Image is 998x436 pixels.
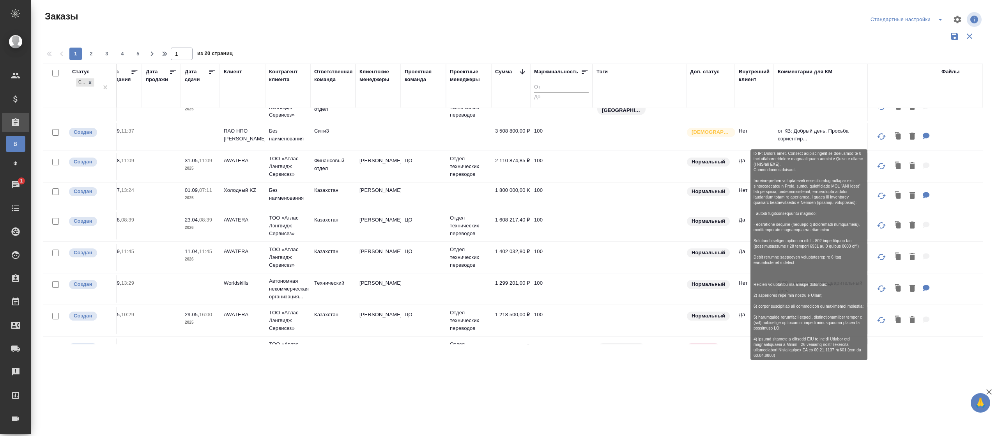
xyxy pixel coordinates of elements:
[121,248,134,254] p: 11:45
[778,127,864,143] p: от КВ: Добрый день. Просьба сориентир...
[401,244,446,271] td: ЦО
[530,183,593,210] td: 100
[692,158,725,166] p: Нормальный
[739,248,770,255] p: Да
[872,157,891,175] button: Обновить
[185,194,216,202] p: 2025
[107,135,138,143] p: 2025
[185,68,208,83] div: Дата сдачи
[739,279,770,287] p: Нет
[692,344,715,351] p: Срочный
[739,311,770,319] p: Да
[74,158,92,166] p: Создан
[116,50,129,58] span: 4
[121,280,134,286] p: 13:29
[495,68,512,76] div: Сумма
[224,157,261,165] p: AWATERA
[146,68,169,83] div: Дата продажи
[10,160,21,167] span: Ф
[602,344,641,359] p: Перевод из КЗ в ЦО
[446,151,491,182] td: Отдел технических переводов
[310,275,356,303] td: Технический
[446,210,491,241] td: Отдел технических переводов
[686,279,731,290] div: Статус по умолчанию для стандартных заказов
[869,13,948,26] div: split button
[116,48,129,60] button: 4
[310,307,356,334] td: Казахстан
[269,68,306,83] div: Контрагент клиента
[906,129,919,145] button: Удалить
[692,249,725,257] p: Нормальный
[872,216,891,235] button: Обновить
[224,216,261,224] p: AWATERA
[310,212,356,239] td: Казахстан
[132,48,144,60] button: 5
[185,343,199,349] p: 04.07,
[76,78,86,87] div: Создан
[6,156,25,171] a: Ф
[101,50,113,58] span: 3
[692,128,731,136] p: [DEMOGRAPHIC_DATA]
[2,175,29,195] a: 1
[906,158,919,174] button: Удалить
[962,29,977,44] button: Сбросить фильтры
[971,393,990,413] button: 🙏
[310,153,356,180] td: Финансовый отдел
[224,186,261,194] p: Холодный KZ
[947,29,962,44] button: Сохранить фильтры
[686,157,731,167] div: Статус по умолчанию для стандартных заказов
[778,279,864,295] p: 8.09 - направлен предварительный расч...
[68,248,112,258] div: Выставляется автоматически при создании заказа
[74,217,92,225] p: Создан
[224,311,261,319] p: AWATERA
[185,255,216,263] p: 2026
[74,312,92,320] p: Создан
[891,129,906,145] button: Клонировать
[906,249,919,265] button: Удалить
[891,218,906,234] button: Клонировать
[72,68,90,76] div: Статус
[530,123,593,151] td: 100
[224,248,261,255] p: AWATERA
[596,68,608,76] div: Тэги
[491,244,530,271] td: 1 402 032,80 ₽
[891,158,906,174] button: Клонировать
[891,281,906,297] button: Клонировать
[68,127,112,138] div: Выставляется автоматически при создании заказа
[199,248,212,254] p: 11:45
[686,311,731,321] div: Статус по умолчанию для стандартных заказов
[15,177,27,185] span: 1
[107,255,138,263] p: 2025
[491,339,530,366] td: 1 100 096,56 ₽
[739,342,770,350] p: Да
[185,217,199,223] p: 23.04,
[686,186,731,197] div: Статус по умолчанию для стандартных заказов
[919,281,934,297] button: Для КМ: 8.09 - направлен предварительный расчет (материалов нет) - 11.09 вернуться за ос 11.09 - ...
[686,216,731,227] div: Статус по умолчанию для стандартных заказов
[75,78,95,87] div: Создан
[401,307,446,334] td: ЦО
[739,127,770,135] p: Нет
[269,340,306,364] p: TОО «Атлас Лэнгвидж Сервисез»
[10,140,21,148] span: В
[74,280,92,288] p: Создан
[310,339,356,366] td: Казахстан
[107,287,138,295] p: 2025
[269,246,306,269] p: TОО «Атлас Лэнгвидж Сервисез»
[401,153,446,180] td: ЦО
[199,187,212,193] p: 07:11
[185,248,199,254] p: 11.04,
[74,344,92,351] p: Создан
[356,244,401,271] td: [PERSON_NAME]
[107,165,138,172] p: 2024
[43,10,78,23] span: Заказы
[356,307,401,334] td: [PERSON_NAME]
[534,83,589,92] input: От
[446,305,491,336] td: Отдел технических переводов
[224,127,261,143] p: ПАО НПО [PERSON_NAME]
[891,312,906,328] button: Клонировать
[739,186,770,194] p: Нет
[68,342,112,353] div: Выставляется автоматически при создании заказа
[446,337,491,368] td: Отдел технических переводов
[596,342,682,361] div: Перевод из КЗ в ЦО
